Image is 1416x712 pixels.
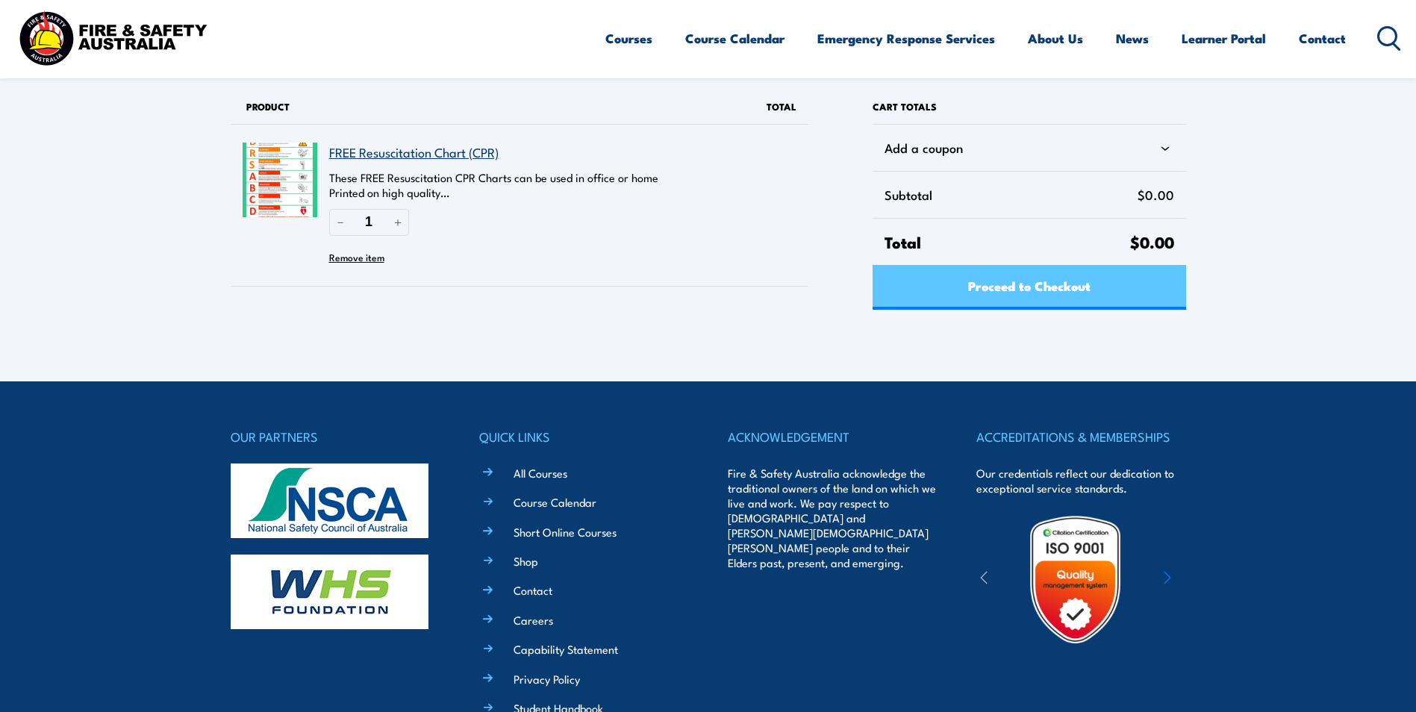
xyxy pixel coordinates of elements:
span: Total [767,99,796,113]
p: Fire & Safety Australia acknowledge the traditional owners of the land on which we live and work.... [728,466,937,570]
a: Short Online Courses [514,524,617,540]
a: Proceed to Checkout [873,265,1185,310]
h2: Cart totals [873,90,1185,124]
a: Contact [514,582,552,598]
span: Subtotal [885,184,1137,206]
span: Product [246,99,290,113]
img: whs-logo-footer [231,555,428,629]
button: Remove FREE Resuscitation Chart (CPR) from cart [329,246,384,268]
a: Course Calendar [514,494,596,510]
a: FREE Resuscitation Chart (CPR) [329,143,499,161]
button: Reduce quantity of FREE Resuscitation Chart (CPR) [329,209,352,235]
img: Untitled design (19) [1010,514,1141,645]
a: Courses [605,19,652,58]
h4: QUICK LINKS [479,426,688,447]
a: All Courses [514,465,567,481]
button: Increase quantity of FREE Resuscitation Chart (CPR) [387,209,409,235]
a: Privacy Policy [514,671,580,687]
h4: ACKNOWLEDGEMENT [728,426,937,447]
span: Proceed to Checkout [968,266,1091,305]
a: Learner Portal [1182,19,1266,58]
h4: OUR PARTNERS [231,426,440,447]
img: FREE Resuscitation Chart - What are the 7 steps to CPR? [243,143,317,217]
span: $0.00 [1130,229,1174,254]
a: Course Calendar [685,19,785,58]
a: Shop [514,553,538,569]
a: Careers [514,612,553,628]
a: Capability Statement [514,641,618,657]
a: News [1116,19,1149,58]
img: nsca-logo-footer [231,463,428,538]
img: ewpa-logo [1141,554,1271,605]
p: Our credentials reflect our dedication to exceptional service standards. [976,466,1185,496]
h4: ACCREDITATIONS & MEMBERSHIPS [976,426,1185,447]
div: Add a coupon [885,137,1173,159]
span: Total [885,231,1129,253]
a: Emergency Response Services [817,19,995,58]
a: About Us [1028,19,1083,58]
input: Quantity of FREE Resuscitation Chart (CPR) in your cart. [352,209,387,235]
p: These FREE Resuscitation CPR Charts can be used in office or home Printed on high quality… [329,170,722,200]
span: $0.00 [1138,184,1174,206]
a: Contact [1299,19,1346,58]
